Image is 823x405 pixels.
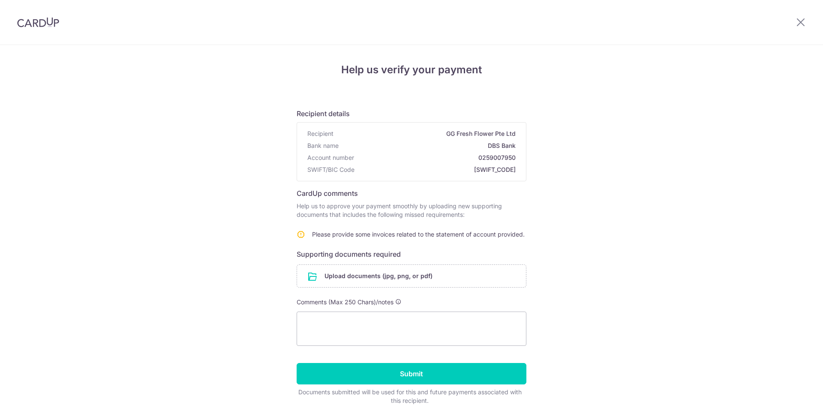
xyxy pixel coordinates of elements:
[297,249,526,259] h6: Supporting documents required
[297,388,523,405] div: Documents submitted will be used for this and future payments associated with this recipient.
[357,153,516,162] span: 0259007950
[337,129,516,138] span: GG Fresh Flower Pte Ltd
[342,141,516,150] span: DBS Bank
[297,363,526,384] input: Submit
[297,108,526,119] h6: Recipient details
[307,141,339,150] span: Bank name
[307,165,354,174] span: SWIFT/BIC Code
[307,129,333,138] span: Recipient
[17,17,59,27] img: CardUp
[312,231,525,238] span: Please provide some invoices related to the statement of account provided.
[297,188,526,198] h6: CardUp comments
[358,165,516,174] span: [SWIFT_CODE]
[297,62,526,78] h4: Help us verify your payment
[297,298,393,306] span: Comments (Max 250 Chars)/notes
[307,153,354,162] span: Account number
[297,202,526,219] p: Help us to approve your payment smoothly by uploading new supporting documents that includes the ...
[297,264,526,288] div: Upload documents (jpg, png, or pdf)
